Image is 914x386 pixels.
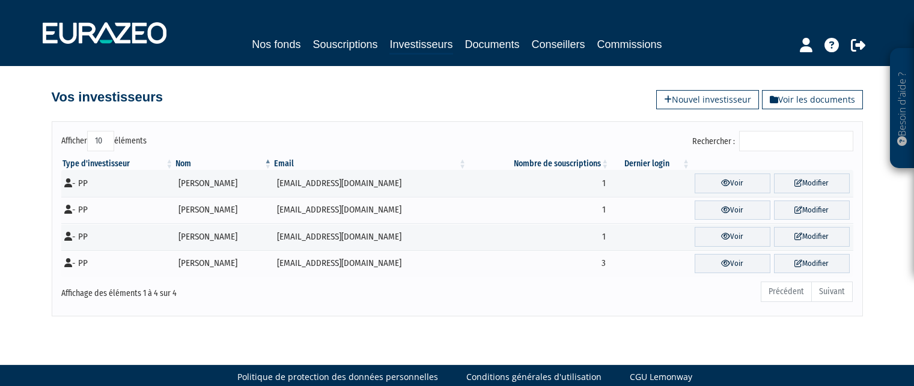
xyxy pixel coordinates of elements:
td: [PERSON_NAME] [174,170,273,197]
td: - PP [61,170,175,197]
th: Dernier login : activer pour trier la colonne par ordre croissant [610,158,691,170]
img: 1732889491-logotype_eurazeo_blanc_rvb.png [43,22,166,44]
a: Voir [695,254,770,274]
td: - PP [61,250,175,277]
td: 1 [468,223,610,250]
td: 1 [468,170,610,197]
a: Voir [695,173,770,193]
th: Type d'investisseur : activer pour trier la colonne par ordre croissant [61,158,175,170]
label: Rechercher : [692,131,853,151]
div: Affichage des éléments 1 à 4 sur 4 [61,280,381,300]
a: Commissions [597,36,662,53]
td: [EMAIL_ADDRESS][DOMAIN_NAME] [273,197,468,224]
td: [EMAIL_ADDRESS][DOMAIN_NAME] [273,223,468,250]
a: Conditions générales d'utilisation [466,371,602,383]
td: [PERSON_NAME] [174,197,273,224]
p: Besoin d'aide ? [895,55,909,163]
a: CGU Lemonway [630,371,692,383]
input: Rechercher : [739,131,853,151]
td: - PP [61,223,175,250]
label: Afficher éléments [61,131,147,151]
a: Politique de protection des données personnelles [237,371,438,383]
td: [EMAIL_ADDRESS][DOMAIN_NAME] [273,170,468,197]
a: Documents [465,36,520,53]
a: Modifier [774,227,850,247]
th: Nombre de souscriptions : activer pour trier la colonne par ordre croissant [468,158,610,170]
th: &nbsp; [691,158,853,170]
select: Afficheréléments [87,131,114,151]
td: - PP [61,197,175,224]
a: Conseillers [532,36,585,53]
a: Modifier [774,201,850,220]
h4: Vos investisseurs [52,90,163,104]
a: Investisseurs [389,36,452,55]
td: [PERSON_NAME] [174,250,273,277]
a: Voir [695,227,770,247]
th: Nom : activer pour trier la colonne par ordre d&eacute;croissant [174,158,273,170]
td: [PERSON_NAME] [174,223,273,250]
a: Nos fonds [252,36,300,53]
a: Voir les documents [762,90,863,109]
a: Nouvel investisseur [656,90,759,109]
a: Souscriptions [312,36,377,53]
td: [EMAIL_ADDRESS][DOMAIN_NAME] [273,250,468,277]
a: Modifier [774,254,850,274]
td: 3 [468,250,610,277]
th: Email : activer pour trier la colonne par ordre croissant [273,158,468,170]
a: Modifier [774,173,850,193]
td: 1 [468,197,610,224]
a: Voir [695,201,770,220]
